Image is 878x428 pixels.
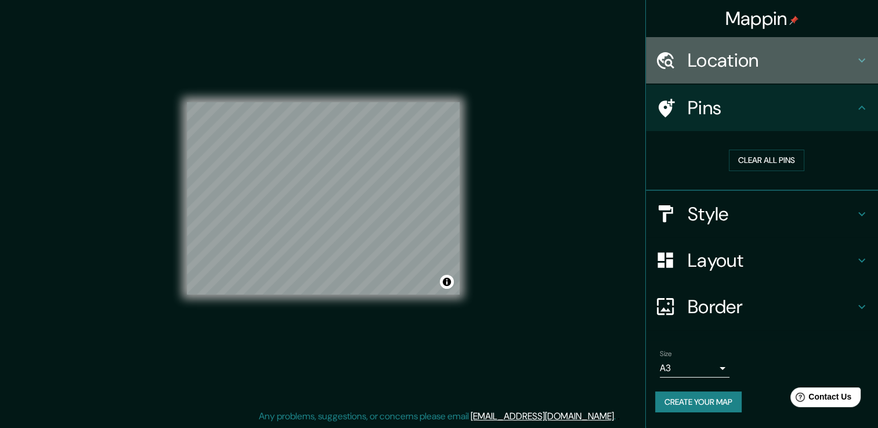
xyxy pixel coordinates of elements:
[646,191,878,237] div: Style
[775,383,865,415] iframe: Help widget launcher
[688,96,855,119] h4: Pins
[259,409,616,423] p: Any problems, suggestions, or concerns please email .
[688,202,855,226] h4: Style
[660,359,729,378] div: A3
[688,249,855,272] h4: Layout
[617,409,620,423] div: .
[187,102,460,295] canvas: Map
[660,349,672,358] label: Size
[688,295,855,318] h4: Border
[440,275,454,289] button: Toggle attribution
[688,49,855,72] h4: Location
[729,150,804,171] button: Clear all pins
[725,7,799,30] h4: Mappin
[655,391,742,413] button: Create your map
[646,37,878,84] div: Location
[646,237,878,284] div: Layout
[789,16,798,25] img: pin-icon.png
[471,410,614,422] a: [EMAIL_ADDRESS][DOMAIN_NAME]
[646,284,878,330] div: Border
[616,409,617,423] div: .
[646,85,878,131] div: Pins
